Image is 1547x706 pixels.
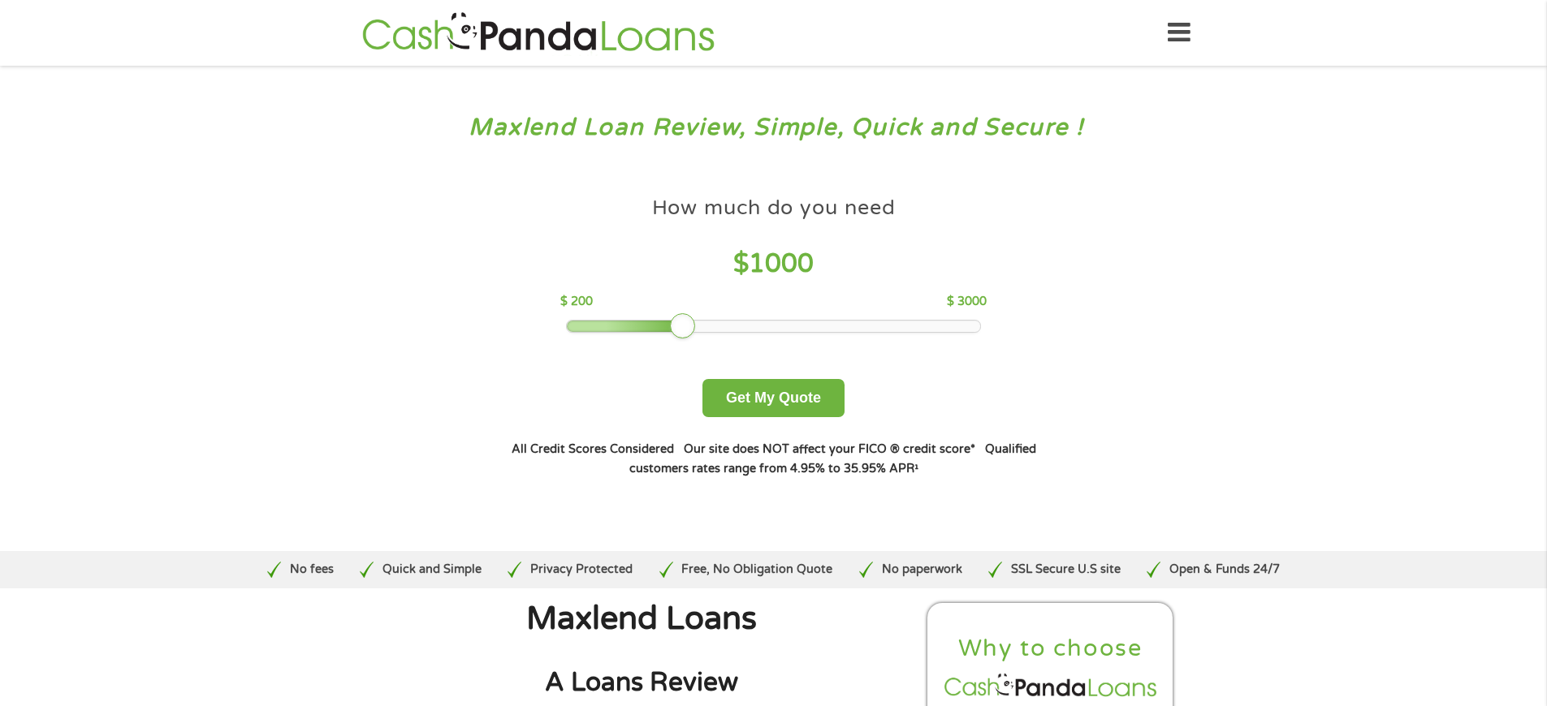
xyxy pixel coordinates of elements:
button: Get My Quote [702,379,845,417]
p: $ 3000 [947,293,987,311]
h4: $ [560,248,987,281]
p: Free, No Obligation Quote [681,561,832,579]
span: Maxlend Loans [526,600,757,638]
img: GetLoanNow Logo [357,10,719,56]
p: Quick and Simple [382,561,482,579]
p: SSL Secure U.S site [1011,561,1121,579]
strong: Qualified customers rates range from 4.95% to 35.95% APR¹ [629,442,1036,476]
p: No fees [290,561,334,579]
strong: All Credit Scores Considered [512,442,674,456]
p: Privacy Protected [530,561,633,579]
h3: Maxlend Loan Review, Simple, Quick and Secure ! [47,113,1501,143]
p: No paperwork [882,561,962,579]
h2: Why to choose [941,634,1160,664]
h4: How much do you need [652,195,896,222]
p: Open & Funds 24/7 [1169,561,1280,579]
p: $ 200 [560,293,593,311]
span: 1000 [749,248,814,279]
h2: A Loans Review [372,666,911,700]
strong: Our site does NOT affect your FICO ® credit score* [684,442,975,456]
